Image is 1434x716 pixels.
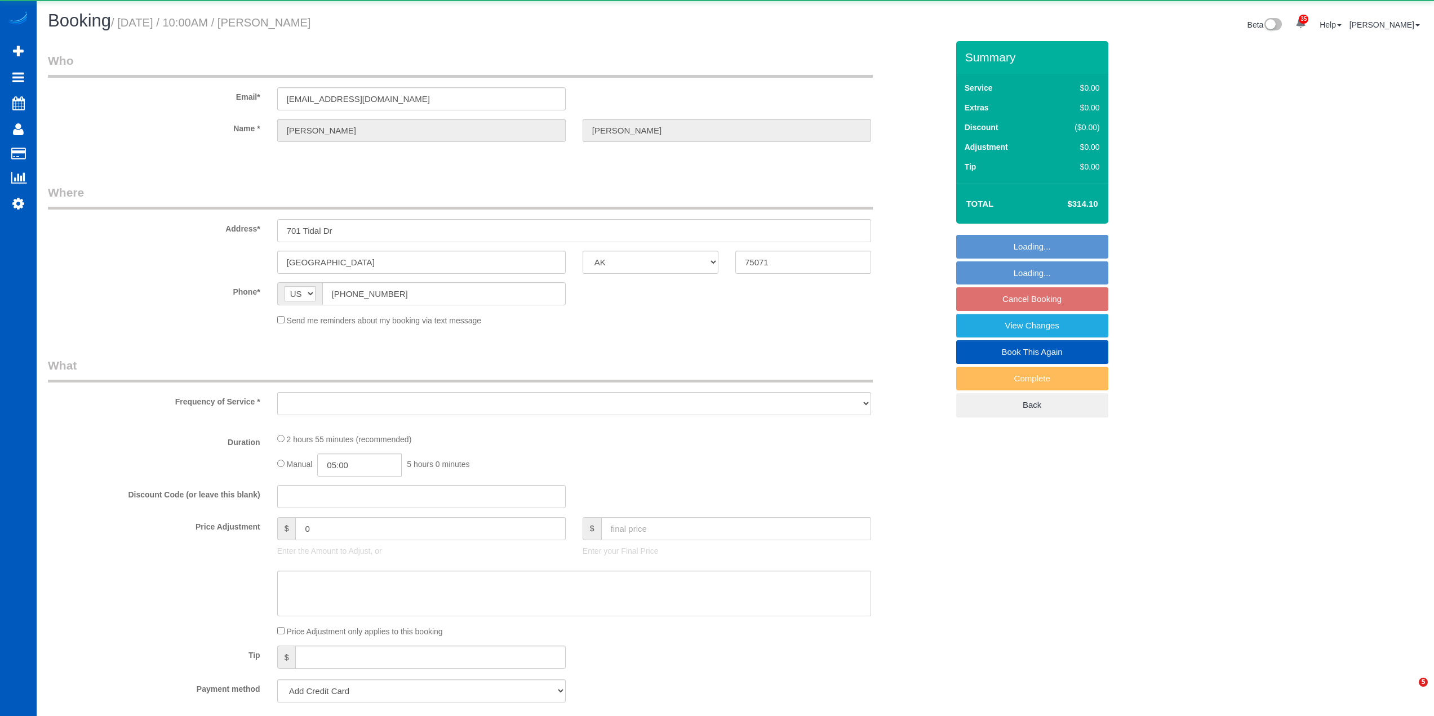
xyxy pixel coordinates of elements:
input: final price [601,517,871,540]
small: / [DATE] / 10:00AM / [PERSON_NAME] [111,16,310,29]
input: First Name* [277,119,566,142]
label: Frequency of Service * [39,392,269,407]
span: Manual [287,460,313,469]
input: Email* [277,87,566,110]
a: Book This Again [956,340,1108,364]
img: Automaid Logo [7,11,29,27]
label: Tip [965,161,976,172]
h3: Summary [965,51,1103,64]
span: Price Adjustment only applies to this booking [287,627,443,636]
a: Help [1320,20,1342,29]
img: New interface [1263,18,1282,33]
iframe: Intercom live chat [1396,678,1423,705]
label: Service [965,82,993,94]
label: Extras [965,102,989,113]
label: Tip [39,646,269,661]
div: ($0.00) [1051,122,1100,133]
input: Phone* [322,282,566,305]
span: $ [583,517,601,540]
label: Discount [965,122,998,133]
label: Discount Code (or leave this blank) [39,485,269,500]
h4: $314.10 [1033,199,1098,209]
legend: Where [48,184,873,210]
label: Address* [39,219,269,234]
span: 35 [1299,15,1308,24]
p: Enter the Amount to Adjust, or [277,545,566,557]
div: $0.00 [1051,161,1100,172]
span: Send me reminders about my booking via text message [287,316,482,325]
a: 35 [1290,11,1312,36]
span: Booking [48,11,111,30]
label: Email* [39,87,269,103]
a: View Changes [956,314,1108,337]
label: Adjustment [965,141,1008,153]
label: Phone* [39,282,269,297]
a: Back [956,393,1108,417]
input: City* [277,251,566,274]
input: Zip Code* [735,251,871,274]
div: $0.00 [1051,82,1100,94]
strong: Total [966,199,994,208]
div: $0.00 [1051,141,1100,153]
span: 5 [1419,678,1428,687]
legend: What [48,357,873,383]
span: $ [277,646,296,669]
span: 2 hours 55 minutes (recommended) [287,435,412,444]
p: Enter your Final Price [583,545,871,557]
label: Payment method [39,679,269,695]
span: 5 hours 0 minutes [407,460,469,469]
a: Beta [1247,20,1282,29]
div: $0.00 [1051,102,1100,113]
legend: Who [48,52,873,78]
label: Duration [39,433,269,448]
label: Price Adjustment [39,517,269,532]
a: [PERSON_NAME] [1349,20,1420,29]
input: Last Name* [583,119,871,142]
label: Name * [39,119,269,134]
span: $ [277,517,296,540]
